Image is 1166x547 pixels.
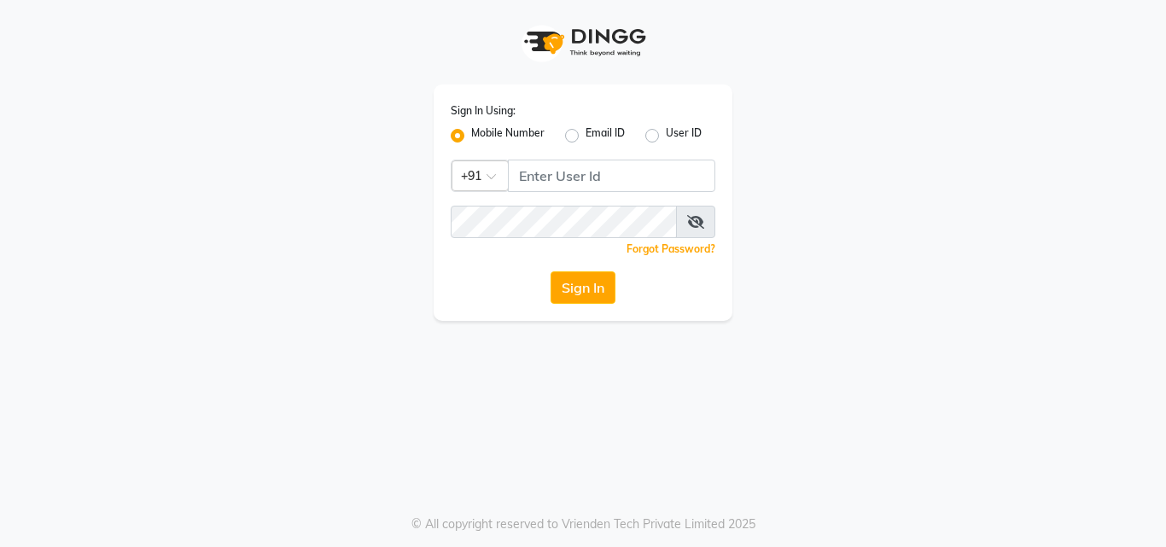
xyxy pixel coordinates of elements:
label: Email ID [586,125,625,146]
button: Sign In [551,271,615,304]
label: Mobile Number [471,125,545,146]
input: Username [508,160,715,192]
input: Username [451,206,677,238]
a: Forgot Password? [627,242,715,255]
img: logo1.svg [515,17,651,67]
label: Sign In Using: [451,103,516,119]
label: User ID [666,125,702,146]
